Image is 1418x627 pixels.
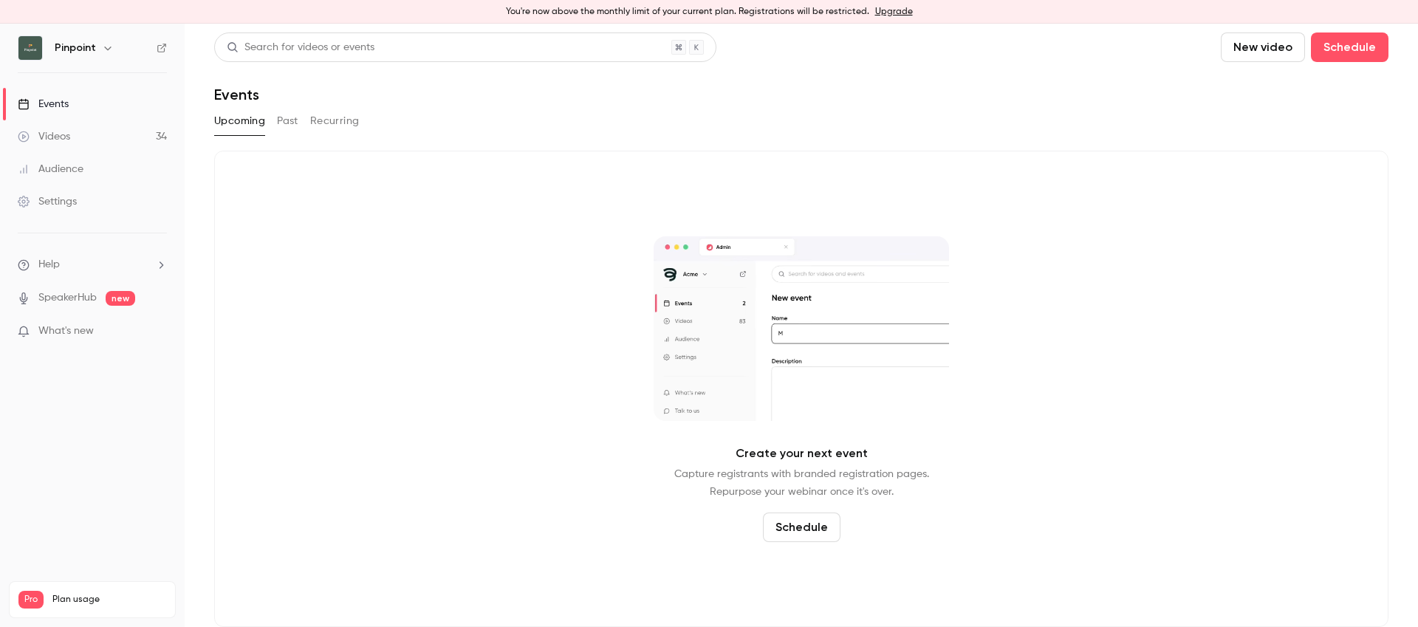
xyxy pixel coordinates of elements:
p: Create your next event [736,445,868,462]
div: Audience [18,162,83,177]
div: Settings [18,194,77,209]
div: Videos [18,129,70,144]
span: Help [38,257,60,273]
a: SpeakerHub [38,290,97,306]
button: Schedule [763,513,840,542]
span: Plan usage [52,594,166,606]
a: Upgrade [875,6,913,18]
div: Search for videos or events [227,40,374,55]
button: Upcoming [214,109,265,133]
button: Recurring [310,109,360,133]
button: Schedule [1311,32,1388,62]
div: Events [18,97,69,112]
p: Capture registrants with branded registration pages. Repurpose your webinar once it's over. [674,465,929,501]
span: Pro [18,591,44,609]
h1: Events [214,86,259,103]
span: What's new [38,323,94,339]
img: Pinpoint [18,36,42,60]
li: help-dropdown-opener [18,257,167,273]
button: Past [277,109,298,133]
h6: Pinpoint [55,41,96,55]
iframe: Noticeable Trigger [149,325,167,338]
span: new [106,291,135,306]
button: New video [1221,32,1305,62]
